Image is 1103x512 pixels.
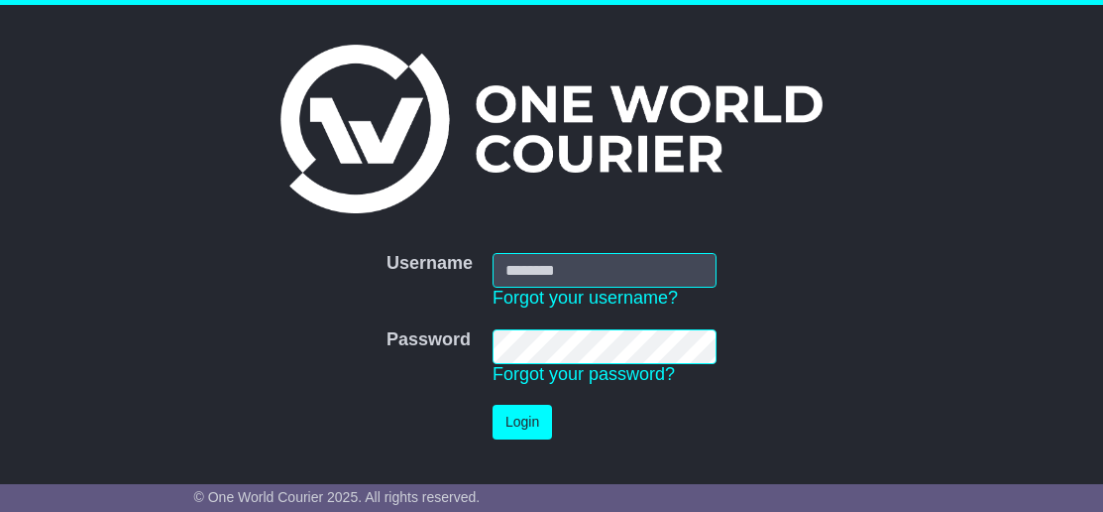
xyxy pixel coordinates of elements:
[493,288,678,308] a: Forgot your username?
[386,253,473,275] label: Username
[386,329,471,351] label: Password
[194,489,481,505] span: © One World Courier 2025. All rights reserved.
[493,364,675,384] a: Forgot your password?
[493,405,552,440] button: Login
[280,45,822,213] img: One World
